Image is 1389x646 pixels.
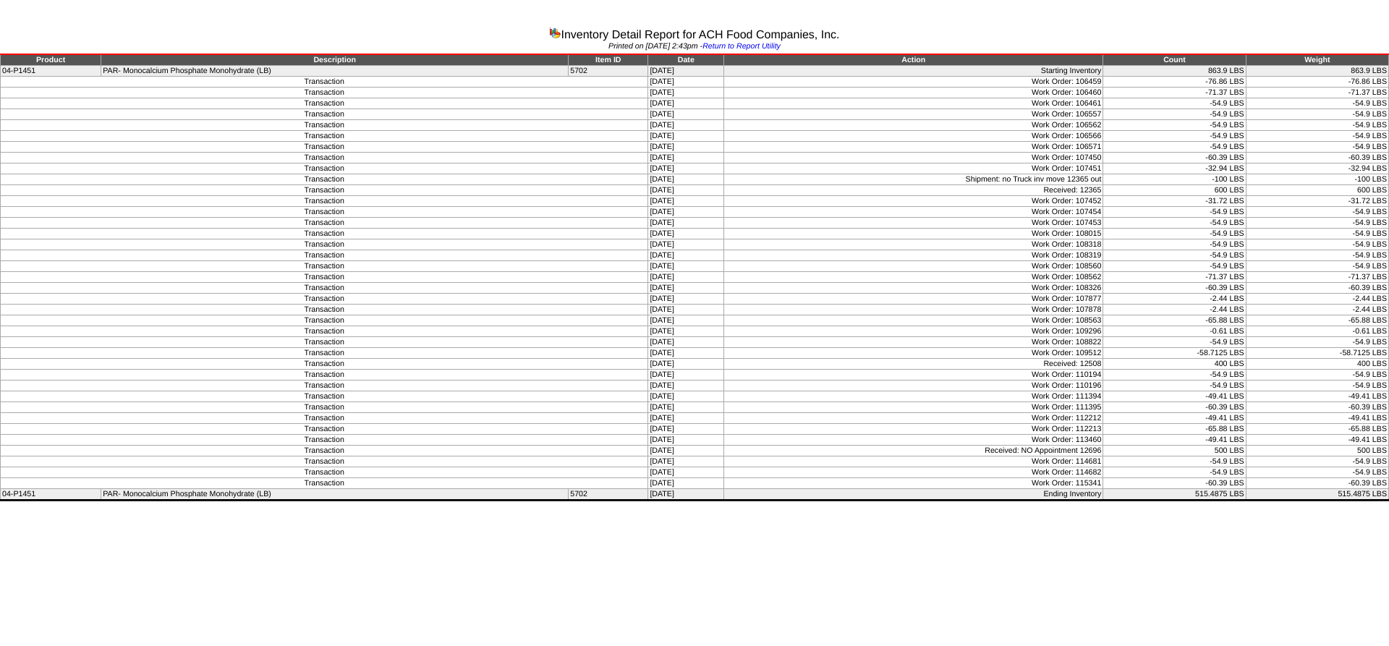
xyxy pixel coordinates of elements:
td: Work Order: 115341 [724,478,1103,489]
td: -54.9 LBS [1103,229,1246,239]
td: -76.86 LBS [1103,77,1246,88]
td: -71.37 LBS [1246,88,1388,98]
td: [DATE] [648,174,724,185]
td: -54.9 LBS [1246,261,1388,272]
td: [DATE] [648,391,724,402]
td: -54.9 LBS [1246,142,1388,153]
td: Received: NO Appointment 12696 [724,446,1103,456]
td: -60.39 LBS [1246,478,1388,489]
td: -54.9 LBS [1103,218,1246,229]
td: -2.44 LBS [1246,294,1388,305]
td: -54.9 LBS [1246,120,1388,131]
td: Work Order: 107452 [724,196,1103,207]
td: Starting Inventory [724,66,1103,77]
td: 863.9 LBS [1103,66,1246,77]
td: 400 LBS [1103,359,1246,370]
td: -32.94 LBS [1103,163,1246,174]
td: Work Order: 108560 [724,261,1103,272]
img: graph.gif [549,27,561,38]
td: Transaction [1,272,648,283]
td: -60.39 LBS [1103,153,1246,163]
td: -54.9 LBS [1246,239,1388,250]
td: [DATE] [648,315,724,326]
td: Work Order: 108015 [724,229,1103,239]
td: Transaction [1,326,648,337]
td: Work Order: 108562 [724,272,1103,283]
td: Description [101,54,569,66]
td: [DATE] [648,381,724,391]
td: [DATE] [648,207,724,218]
td: -54.9 LBS [1103,370,1246,381]
td: Transaction [1,315,648,326]
td: 500 LBS [1103,446,1246,456]
td: -2.44 LBS [1246,305,1388,315]
td: -49.41 LBS [1103,435,1246,446]
td: Work Order: 106460 [724,88,1103,98]
td: [DATE] [648,294,724,305]
td: Transaction [1,120,648,131]
td: Ending Inventory [724,489,1103,501]
td: [DATE] [648,250,724,261]
td: -100 LBS [1103,174,1246,185]
td: -54.9 LBS [1103,239,1246,250]
td: PAR- Monocalcium Phosphate Monohydrate (LB) [101,489,569,501]
td: Transaction [1,381,648,391]
td: [DATE] [648,272,724,283]
td: Work Order: 114682 [724,467,1103,478]
td: -49.41 LBS [1246,413,1388,424]
td: Transaction [1,196,648,207]
td: [DATE] [648,478,724,489]
td: [DATE] [648,185,724,196]
td: -65.88 LBS [1246,315,1388,326]
td: Work Order: 106571 [724,142,1103,153]
td: Transaction [1,250,648,261]
td: Work Order: 106562 [724,120,1103,131]
td: 600 LBS [1103,185,1246,196]
td: Action [724,54,1103,66]
td: 863.9 LBS [1246,66,1388,77]
td: [DATE] [648,402,724,413]
td: [DATE] [648,337,724,348]
td: Work Order: 108326 [724,283,1103,294]
td: Received: 12365 [724,185,1103,196]
td: Transaction [1,163,648,174]
td: Transaction [1,207,648,218]
td: -54.9 LBS [1103,142,1246,153]
td: Transaction [1,456,648,467]
td: [DATE] [648,88,724,98]
td: -54.9 LBS [1246,250,1388,261]
td: -54.9 LBS [1246,131,1388,142]
td: -32.94 LBS [1246,163,1388,174]
td: -60.39 LBS [1103,402,1246,413]
td: 04-P1451 [1,489,101,501]
td: Work Order: 107451 [724,163,1103,174]
td: Transaction [1,88,648,98]
td: -60.39 LBS [1103,283,1246,294]
td: Work Order: 106461 [724,98,1103,109]
td: Transaction [1,218,648,229]
td: -100 LBS [1246,174,1388,185]
td: -54.9 LBS [1103,98,1246,109]
td: Transaction [1,424,648,435]
td: Transaction [1,337,648,348]
td: [DATE] [648,261,724,272]
td: 04-P1451 [1,66,101,77]
td: -54.9 LBS [1103,250,1246,261]
td: [DATE] [648,239,724,250]
td: 400 LBS [1246,359,1388,370]
td: [DATE] [648,489,724,501]
td: Transaction [1,283,648,294]
td: 600 LBS [1246,185,1388,196]
td: -54.9 LBS [1103,120,1246,131]
td: Work Order: 111394 [724,391,1103,402]
td: [DATE] [648,467,724,478]
td: -58.7125 LBS [1246,348,1388,359]
td: Transaction [1,142,648,153]
td: Work Order: 108319 [724,250,1103,261]
td: -54.9 LBS [1103,131,1246,142]
td: -71.37 LBS [1246,272,1388,283]
td: Transaction [1,109,648,120]
td: -71.37 LBS [1103,88,1246,98]
td: Product [1,54,101,66]
td: [DATE] [648,326,724,337]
